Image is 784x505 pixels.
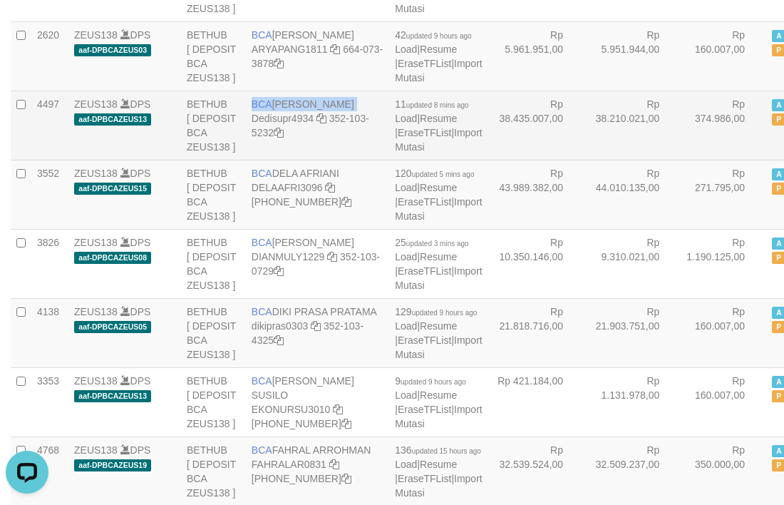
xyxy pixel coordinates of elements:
[681,21,766,91] td: Rp 160.007,00
[488,298,584,367] td: Rp 21.818.716,00
[74,98,118,110] a: ZEUS138
[681,367,766,437] td: Rp 160.007,00
[395,168,474,179] span: 120
[252,168,272,179] span: BCA
[181,229,246,298] td: BETHUB [ DEPOSIT BCA ZEUS138 ]
[74,29,118,41] a: ZEUS138
[420,251,457,262] a: Resume
[252,459,326,470] a: FAHRALAR0831
[406,240,469,248] span: updated 3 mins ago
[330,44,340,55] a: Copy ARYAPANG1811 to clipboard
[488,367,584,437] td: Rp 421.184,00
[246,298,389,367] td: DIKI PRASA PRATAMA 352-103-4325
[74,306,118,317] a: ZEUS138
[395,306,482,360] span: | | |
[395,98,482,153] span: | | |
[246,21,389,91] td: [PERSON_NAME] 664-073-3878
[74,375,118,387] a: ZEUS138
[333,404,343,415] a: Copy EKONURSU3010 to clipboard
[31,367,68,437] td: 3353
[420,389,457,401] a: Resume
[395,459,417,470] a: Load
[395,44,417,55] a: Load
[252,306,272,317] span: BCA
[252,251,324,262] a: DIANMULY1229
[74,44,151,56] span: aaf-DPBCAZEUS03
[395,265,482,291] a: Import Mutasi
[68,229,181,298] td: DPS
[488,160,584,229] td: Rp 43.989.382,00
[395,237,482,291] span: | | |
[31,91,68,160] td: 4497
[311,320,321,332] a: Copy dikipras0303 to clipboard
[395,389,417,401] a: Load
[6,6,48,49] button: Open LiveChat chat widget
[181,91,246,160] td: BETHUB [ DEPOSIT BCA ZEUS138 ]
[31,160,68,229] td: 3552
[398,127,451,138] a: EraseTFList
[395,29,471,41] span: 42
[584,21,681,91] td: Rp 5.951.944,00
[329,459,339,470] a: Copy FAHRALAR0831 to clipboard
[395,127,482,153] a: Import Mutasi
[252,404,331,415] a: EKONURSU3010
[341,196,351,208] a: Copy 8692458639 to clipboard
[74,183,151,195] span: aaf-DPBCAZEUS15
[395,473,482,499] a: Import Mutasi
[252,29,272,41] span: BCA
[406,101,469,109] span: updated 8 mins ago
[274,127,284,138] a: Copy 3521035232 to clipboard
[398,404,451,415] a: EraseTFList
[420,320,457,332] a: Resume
[181,160,246,229] td: BETHUB [ DEPOSIT BCA ZEUS138 ]
[395,98,468,110] span: 11
[395,113,417,124] a: Load
[395,335,482,360] a: Import Mutasi
[246,229,389,298] td: [PERSON_NAME] 352-103-0729
[681,298,766,367] td: Rp 160.007,00
[341,418,351,429] a: Copy 4062302392 to clipboard
[327,251,337,262] a: Copy DIANMULY1229 to clipboard
[420,459,457,470] a: Resume
[316,113,326,124] a: Copy Dedisupr4934 to clipboard
[398,196,451,208] a: EraseTFList
[395,29,482,83] span: | | |
[252,375,272,387] span: BCA
[74,113,151,126] span: aaf-DPBCAZEUS13
[74,252,151,264] span: aaf-DPBCAZEUS08
[68,160,181,229] td: DPS
[398,265,451,277] a: EraseTFList
[398,58,451,69] a: EraseTFList
[395,58,482,83] a: Import Mutasi
[395,168,482,222] span: | | |
[395,375,466,387] span: 9
[68,21,181,91] td: DPS
[488,91,584,160] td: Rp 38.435.007,00
[181,298,246,367] td: BETHUB [ DEPOSIT BCA ZEUS138 ]
[488,21,584,91] td: Rp 5.961.951,00
[395,251,417,262] a: Load
[246,367,389,437] td: [PERSON_NAME] SUSILO [PHONE_NUMBER]
[74,321,151,333] span: aaf-DPBCAZEUS05
[395,404,482,429] a: Import Mutasi
[395,444,481,456] span: 136
[74,444,118,456] a: ZEUS138
[395,375,482,429] span: | | |
[584,160,681,229] td: Rp 44.010.135,00
[412,309,478,317] span: updated 9 hours ago
[252,98,272,110] span: BCA
[325,182,335,193] a: Copy DELAAFRI3096 to clipboard
[420,182,457,193] a: Resume
[395,444,482,499] span: | | |
[681,91,766,160] td: Rp 374.986,00
[74,168,118,179] a: ZEUS138
[274,58,284,69] a: Copy 6640733878 to clipboard
[246,160,389,229] td: DELA AFRIANI [PHONE_NUMBER]
[420,44,457,55] a: Resume
[406,32,472,40] span: updated 9 hours ago
[681,160,766,229] td: Rp 271.795,00
[252,113,314,124] a: Dedisupr4934
[412,447,481,455] span: updated 15 hours ago
[398,473,451,484] a: EraseTFList
[68,367,181,437] td: DPS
